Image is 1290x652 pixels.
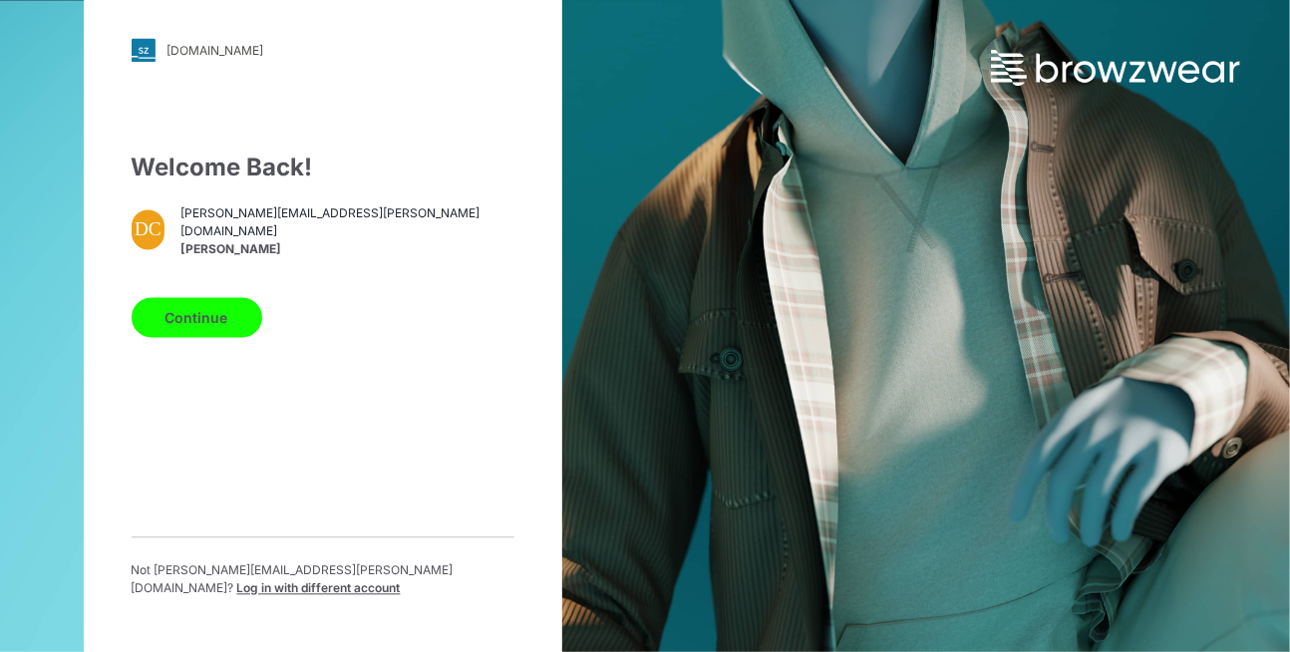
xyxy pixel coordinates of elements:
[132,39,514,63] a: [DOMAIN_NAME]
[237,581,401,596] span: Log in with different account
[132,39,156,63] img: svg+xml;base64,PHN2ZyB3aWR0aD0iMjgiIGhlaWdodD0iMjgiIHZpZXdCb3g9IjAgMCAyOCAyOCIgZmlsbD0ibm9uZSIgeG...
[180,204,513,240] span: [PERSON_NAME][EMAIL_ADDRESS][PERSON_NAME][DOMAIN_NAME]
[132,298,262,338] button: Continue
[167,43,264,58] div: [DOMAIN_NAME]
[991,50,1240,86] img: browzwear-logo.73288ffb.svg
[132,210,165,250] div: DC
[132,151,514,186] div: Welcome Back!
[180,240,513,258] span: [PERSON_NAME]
[132,562,514,598] p: Not [PERSON_NAME][EMAIL_ADDRESS][PERSON_NAME][DOMAIN_NAME] ?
